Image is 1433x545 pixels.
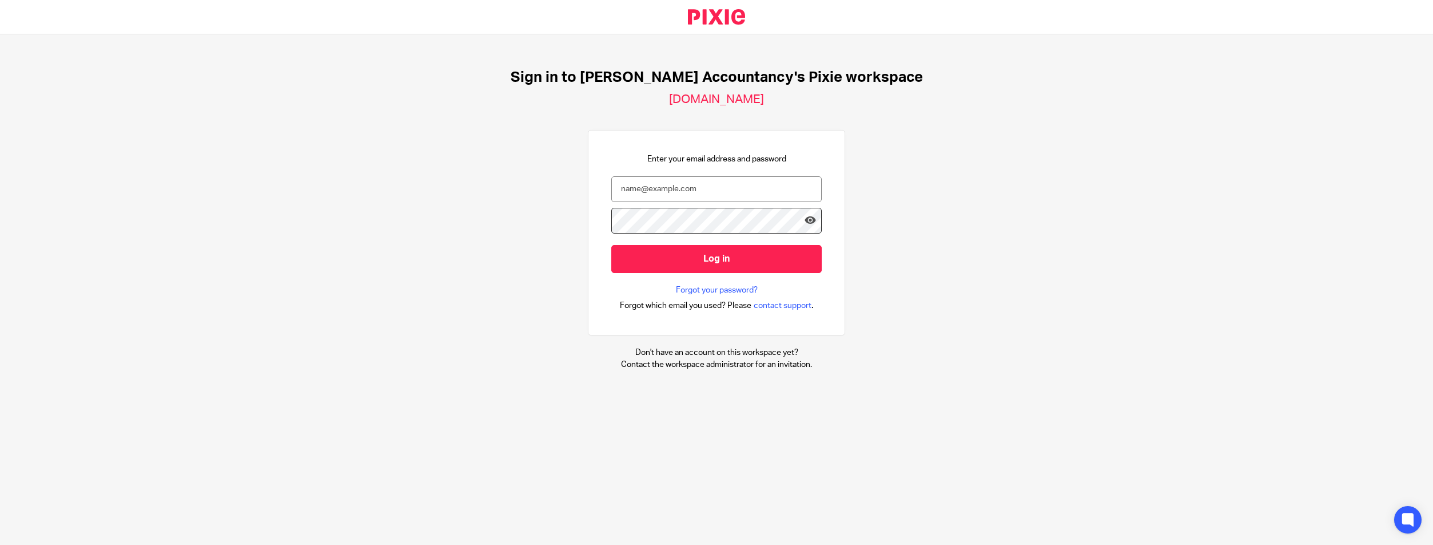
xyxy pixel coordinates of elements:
p: Enter your email address and password [647,153,786,165]
input: name@example.com [611,176,822,202]
p: Contact the workspace administrator for an invitation. [621,359,812,370]
keeper-lock: Open Keeper Popup [799,214,813,227]
h1: Sign in to [PERSON_NAME] Accountancy's Pixie workspace [511,69,923,86]
a: Forgot your password? [676,285,758,296]
h2: [DOMAIN_NAME] [669,92,764,107]
div: . [620,299,814,312]
span: Forgot which email you used? Please [620,300,751,311]
keeper-lock: Open Keeper Popup [799,181,813,195]
span: contact support [754,300,811,311]
p: Don't have an account on this workspace yet? [621,347,812,358]
input: Log in [611,245,822,273]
